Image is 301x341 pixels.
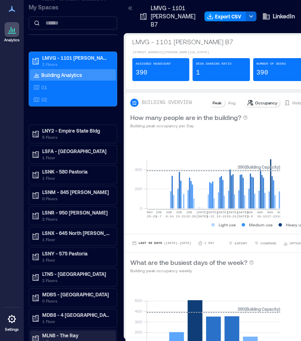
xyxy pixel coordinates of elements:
[41,84,47,90] p: 01
[226,239,249,247] button: EXPORT
[135,186,142,191] tspan: 200
[226,210,238,214] text: [DATE]
[130,267,254,274] p: Building peak occupancy weekly
[204,11,246,21] button: Export CSV
[135,167,142,172] tspan: 400
[42,332,111,339] p: MLN8 - The Ray
[42,216,111,222] p: 2 Floors
[237,210,249,214] text: [DATE]
[216,210,228,214] text: [DATE]
[226,215,236,218] text: 20-26
[42,298,111,304] p: 0 Floors
[42,175,111,181] p: 1 Floor
[42,209,111,216] p: LSNR - 950 [PERSON_NAME]
[42,277,111,284] p: 2 Floors
[42,291,111,298] p: MDB5 - [GEOGRAPHIC_DATA]
[42,148,111,154] p: LSFA - [GEOGRAPHIC_DATA]
[42,318,111,325] p: 1 Floor
[135,330,142,334] tspan: 200
[130,239,193,247] button: Last 90 Days |[DATE]-[DATE]
[213,99,222,106] p: Peak
[196,215,208,218] text: [DATE]
[219,221,236,228] p: Light use
[41,96,47,103] p: 02
[156,215,162,218] text: 1-7
[196,210,208,214] text: [DATE]
[249,221,273,228] p: Medium use
[147,210,153,214] text: MAY
[267,215,277,218] text: 17-23
[2,20,22,45] a: Analytics
[252,239,278,247] button: COMPARE
[277,210,283,214] text: AUG
[136,68,147,78] p: 390
[186,210,192,214] text: JUN
[140,206,142,210] tspan: 0
[42,168,111,175] p: LSNK - 580 Pastoria
[42,312,111,318] p: MDB8 - 4 [GEOGRAPHIC_DATA]
[156,210,162,214] text: JUN
[228,99,235,106] p: Avg
[196,61,231,66] p: Desk-sharing ratio
[204,241,214,246] p: 1 Day
[136,61,171,66] p: Assigned Headcount
[256,68,268,78] p: 390
[4,38,20,43] p: Analytics
[267,210,273,214] text: AUG
[42,271,111,277] p: LTN5 - [GEOGRAPHIC_DATA]
[42,54,111,61] p: LMVG - 1101 [PERSON_NAME] B7
[130,122,248,129] p: Building peak occupancy per Day
[135,319,142,324] tspan: 300
[257,215,267,218] text: 10-16
[237,215,249,218] text: [DATE]
[135,298,142,303] tspan: 500
[142,99,192,106] p: BUILDING OVERVIEW
[42,236,111,243] p: 1 Floor
[186,215,196,218] text: 22-28
[42,127,111,134] p: LNY2 - Empire State Bldg
[256,61,286,66] p: Number of Desks
[42,250,111,257] p: LSNY - 575 Pastoria
[29,3,117,11] p: My Spaces
[176,210,182,214] text: JUN
[176,215,186,218] text: 15-21
[273,12,295,20] span: LinkedIn
[216,215,226,218] text: 13-19
[255,99,277,106] p: Occupancy
[42,257,111,263] p: 1 Floor
[206,210,218,214] text: [DATE]
[260,241,276,246] span: COMPARE
[260,10,297,23] button: LinkedIn
[42,154,111,161] p: 1 Floor
[247,215,253,218] text: 3-9
[42,61,111,68] p: 2 Floors
[130,257,247,267] p: What are the busiest days of the week?
[196,68,200,78] p: 1
[130,113,241,122] p: How many people are in the building?
[42,189,111,195] p: LSNM - 845 [PERSON_NAME]
[5,327,19,332] p: Settings
[247,210,253,214] text: AUG
[41,72,82,78] p: Building Analytics
[235,241,247,246] span: EXPORT
[147,215,157,218] text: 25-31
[42,134,111,140] p: 5 Floors
[2,309,22,334] a: Settings
[166,210,172,214] text: JUN
[135,309,142,314] tspan: 400
[257,210,263,214] text: AUG
[166,215,174,218] text: 8-14
[277,215,287,218] text: 24-30
[42,230,111,236] p: LSNX - 645 North [PERSON_NAME]
[151,4,195,29] p: LMVG - 1101 [PERSON_NAME] B7
[42,195,111,202] p: 0 Floors
[206,215,214,218] text: 6-12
